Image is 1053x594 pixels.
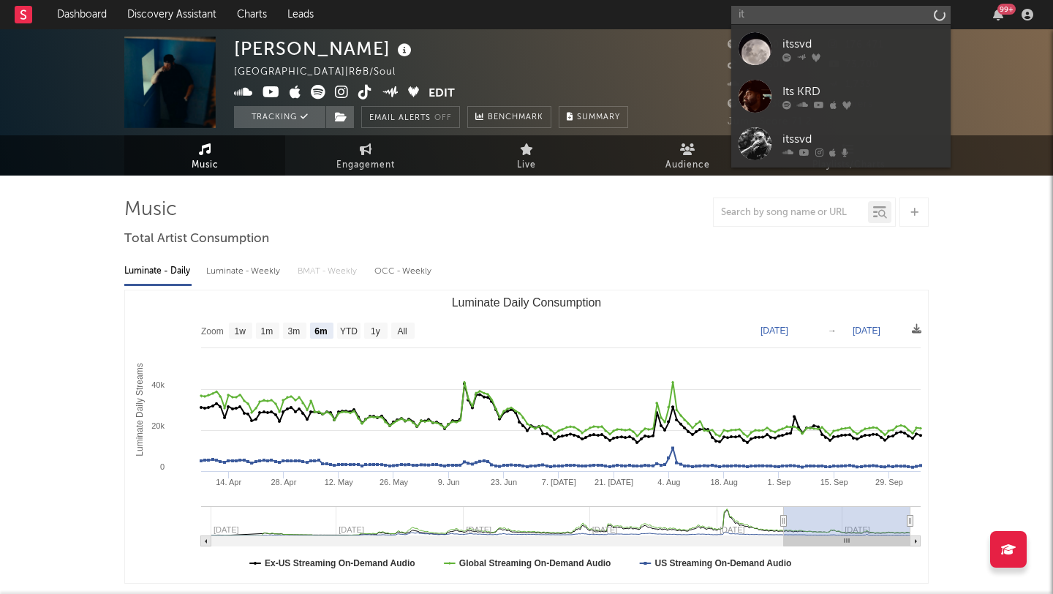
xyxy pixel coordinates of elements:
text: 40k [151,380,165,389]
text: 15. Sep [820,478,848,486]
text: 7. [DATE] [542,478,576,486]
a: Audience [607,135,768,176]
text: Luminate Daily Consumption [452,296,602,309]
text: 18. Aug [710,478,737,486]
a: Live [446,135,607,176]
button: Tracking [234,106,325,128]
text: → [828,326,837,336]
a: Benchmark [467,106,551,128]
span: Jump Score: 71.2 [728,117,812,127]
span: 2,707 [728,80,771,89]
text: 1w [235,326,246,337]
text: 29. Sep [875,478,903,486]
text: Luminate Daily Streams [135,363,145,456]
div: [PERSON_NAME] [234,37,415,61]
button: 99+ [993,9,1003,20]
text: 1m [261,326,273,337]
text: All [397,326,407,337]
span: Engagement [336,157,395,174]
text: 14. Apr [216,478,241,486]
span: Total Artist Consumption [124,230,269,248]
button: Email AlertsOff [361,106,460,128]
input: Search by song name or URL [714,207,868,219]
text: 0 [160,462,165,471]
text: 28. Apr [271,478,296,486]
text: 21. [DATE] [595,478,633,486]
text: 3m [288,326,301,337]
text: 6m [314,326,327,337]
text: Ex-US Streaming On-Demand Audio [265,558,415,568]
div: Its KRD [782,83,943,100]
text: 9. Jun [438,478,460,486]
input: Search for artists [731,6,951,24]
text: 1y [371,326,380,337]
div: 99 + [997,4,1016,15]
span: Audience [665,157,710,174]
text: [DATE] [853,326,880,336]
text: Global Streaming On-Demand Audio [459,558,611,568]
text: 26. May [380,478,409,486]
span: Benchmark [488,109,543,127]
a: itssvd [731,25,951,72]
text: Zoom [201,326,224,337]
div: [GEOGRAPHIC_DATA] | R&B/Soul [234,64,412,81]
div: itssvd [782,35,943,53]
a: Music [124,135,285,176]
a: Engagement [285,135,446,176]
span: 234,738 Monthly Listeners [728,99,873,109]
div: OCC - Weekly [374,259,433,284]
svg: Luminate Daily Consumption [125,290,928,583]
a: Its KRD [731,72,951,120]
span: Music [192,157,219,174]
span: Live [517,157,536,174]
div: itssvd [782,130,943,148]
em: Off [434,114,452,122]
button: Summary [559,106,628,128]
text: US Streaming On-Demand Audio [654,558,791,568]
span: Summary [577,113,620,121]
text: 20k [151,421,165,430]
text: 4. Aug [657,478,680,486]
div: Luminate - Daily [124,259,192,284]
text: YTD [340,326,358,337]
span: 860,500 [728,60,786,69]
text: 12. May [325,478,354,486]
text: 23. Jun [491,478,517,486]
text: 1. Sep [768,478,791,486]
span: 47,680 [728,40,780,50]
a: itssvd [731,120,951,168]
text: [DATE] [760,326,788,336]
button: Edit [429,85,455,103]
div: Luminate - Weekly [206,259,283,284]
